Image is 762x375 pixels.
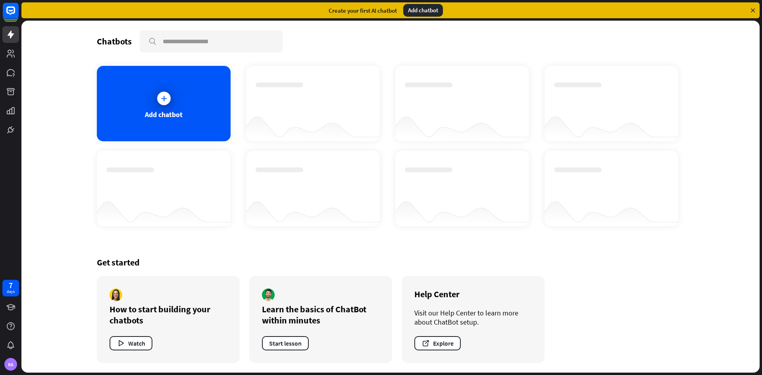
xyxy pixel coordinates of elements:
[262,304,379,326] div: Learn the basics of ChatBot within minutes
[145,110,183,119] div: Add chatbot
[110,336,152,350] button: Watch
[110,304,227,326] div: How to start building your chatbots
[4,358,17,371] div: RA
[414,288,532,300] div: Help Center
[9,282,13,289] div: 7
[403,4,443,17] div: Add chatbot
[414,308,532,327] div: Visit our Help Center to learn more about ChatBot setup.
[414,336,461,350] button: Explore
[329,7,397,14] div: Create your first AI chatbot
[97,257,684,268] div: Get started
[2,280,19,296] a: 7 days
[97,36,132,47] div: Chatbots
[6,3,30,27] button: Open LiveChat chat widget
[110,288,122,301] img: author
[7,289,15,294] div: days
[262,288,275,301] img: author
[262,336,309,350] button: Start lesson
